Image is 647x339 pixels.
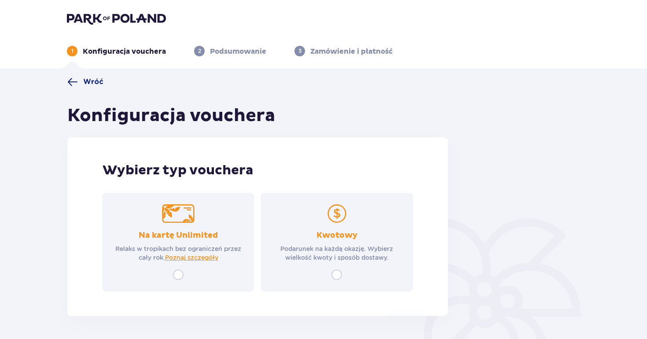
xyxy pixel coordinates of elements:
h1: Konfiguracja vouchera [67,105,275,127]
div: 1Konfiguracja vouchera [67,46,166,56]
p: Relaks w tropikach bez ograniczeń przez cały rok. [110,244,246,262]
p: Zamówienie i płatność [310,47,393,56]
a: Wróć [67,77,103,87]
p: 1 [71,47,74,55]
div: 3Zamówienie i płatność [294,46,393,56]
img: Park of Poland logo [67,12,166,25]
p: 2 [198,47,201,55]
p: Kwotowy [316,230,357,241]
p: Wybierz typ vouchera [103,162,413,179]
p: Podarunek na każdą okazję. Wybierz wielkość kwoty i sposób dostawy. [269,244,404,262]
p: 3 [298,47,301,55]
a: Poznaj szczegóły [165,253,218,262]
span: Wróć [83,77,103,87]
p: Konfiguracja vouchera [83,47,166,56]
p: Podsumowanie [210,47,266,56]
p: Na kartę Unlimited [139,230,218,241]
div: 2Podsumowanie [194,46,266,56]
